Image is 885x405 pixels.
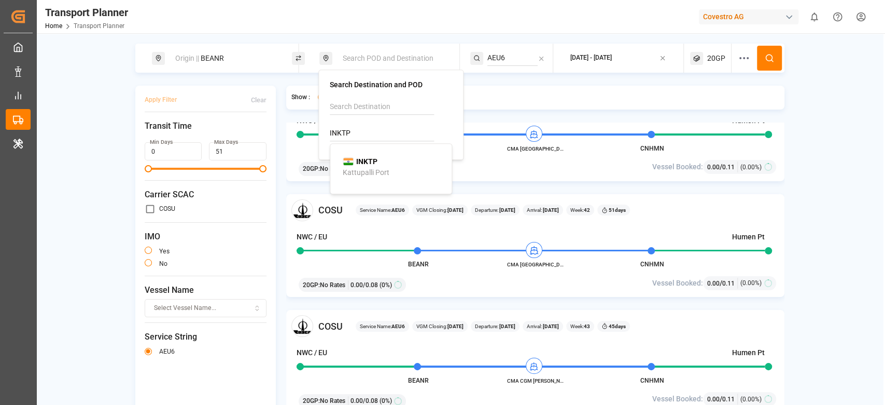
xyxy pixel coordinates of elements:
span: Vessel Booked: [652,278,703,289]
span: Vessel Name [145,284,267,296]
span: Select Vessel Name... [154,304,216,313]
div: / [707,161,738,172]
span: Carrier SCAC [145,188,267,201]
span: 0.00 [707,396,720,403]
span: 0.00 [707,164,720,171]
span: 0.11 [722,396,735,403]
span: VGM Closing: [416,206,463,214]
span: CNHMN [640,261,664,268]
input: Search POD [330,126,434,141]
span: 0.11 [722,280,735,287]
h4: Search Destination and POD [330,81,452,88]
span: No Rates [320,280,345,290]
span: Departure: [475,322,515,330]
b: [DATE] [542,207,559,213]
div: [DATE] - [DATE] [570,53,612,63]
label: COSU [159,206,175,212]
label: no [159,261,167,267]
a: Home [45,22,62,30]
span: CMA [GEOGRAPHIC_DATA] [507,261,564,268]
b: [DATE] [498,207,515,213]
span: Week: [570,206,590,214]
label: Min Days [150,139,173,146]
button: Clear [251,91,266,109]
span: IMO [145,231,267,243]
button: Help Center [826,5,849,29]
span: (0.00%) [740,278,762,288]
img: Carrier [291,199,313,221]
button: Covestro AG [699,7,803,26]
div: Clear [251,96,266,105]
span: CNHMN [640,377,664,384]
div: BEANR [169,49,281,68]
b: AEU6 [391,207,405,213]
button: show 0 new notifications [803,5,826,29]
span: Search POD and Destination [343,54,433,62]
img: Carrier [291,315,313,337]
span: Origin || [175,54,199,62]
label: yes [159,248,170,254]
div: Kattupalli Port [343,167,389,178]
span: 20GP : [303,164,320,173]
span: Maximum [259,165,266,172]
b: AEU6 [391,323,405,329]
span: 0.00 [707,280,720,287]
span: CMA CGM [PERSON_NAME] [507,377,564,385]
h4: Humen Pt [732,347,765,358]
span: Arrival: [527,206,559,214]
label: Max Days [214,139,238,146]
span: COSU [318,319,343,333]
div: / [707,278,738,289]
img: country [343,157,354,166]
span: Departure: [475,206,515,214]
span: VGM Closing: [416,322,463,330]
span: Service Name: [360,206,405,214]
input: Search Service String [487,50,538,66]
span: Transit Time [145,120,267,132]
h4: NWC / EU [297,347,327,358]
span: (0.00%) [740,395,762,404]
b: [DATE] [542,323,559,329]
span: CNHMN [640,145,664,152]
span: No Rates [320,164,345,173]
span: (0.00%) [740,163,762,172]
h4: NWC / EU [297,232,327,242]
span: BEANR [408,261,429,268]
span: 0.00 / 0.08 [350,280,378,290]
b: 43 [584,323,590,329]
label: AEU6 [159,348,175,355]
span: Service Name: [360,322,405,330]
span: COSU [318,203,343,217]
b: 45 days [609,323,626,329]
span: Week: [570,322,590,330]
div: / [707,394,738,404]
span: Service String [145,331,267,343]
span: 20GP [707,53,725,64]
b: 42 [584,207,590,213]
span: Minimum [145,165,152,172]
span: Vessel Booked: [652,161,703,172]
span: Show : [291,93,310,102]
b: [DATE] [498,323,515,329]
span: (0%) [380,280,392,290]
button: [DATE] - [DATE] [559,48,677,69]
b: [DATE] [447,207,463,213]
span: BEANR [408,377,429,384]
b: INKTP [356,157,377,166]
span: Vessel Booked: [652,394,703,404]
span: 0.11 [722,164,735,171]
div: Covestro AG [699,9,798,24]
span: Arrival: [527,322,559,330]
b: [DATE] [447,323,463,329]
span: 20GP : [303,280,320,290]
b: 51 days [609,207,626,213]
input: Search Destination [330,99,434,115]
h4: Humen Pt [732,232,765,242]
span: CMA [GEOGRAPHIC_DATA] [507,145,564,153]
div: Transport Planner [45,5,128,20]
